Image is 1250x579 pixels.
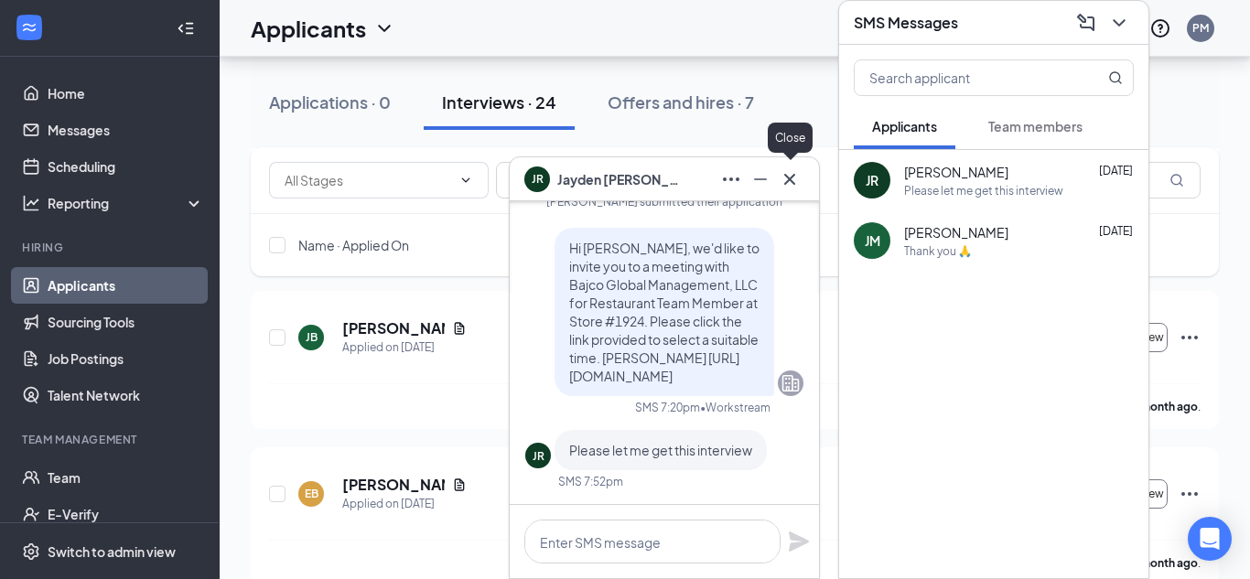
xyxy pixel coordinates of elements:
svg: Document [452,477,467,492]
div: Thank you 🙏 [904,243,972,259]
svg: Ellipses [720,168,742,190]
a: Applicants [48,267,204,304]
h5: [PERSON_NAME] [342,475,445,495]
div: JM [865,231,880,250]
h3: SMS Messages [854,13,958,33]
h1: Applicants [251,13,366,44]
svg: Plane [788,531,810,552]
button: Minimize [746,165,775,194]
svg: Cross [779,168,801,190]
span: Jayden [PERSON_NAME] [557,169,685,189]
a: Scheduling [48,148,204,185]
b: a month ago [1132,400,1198,413]
span: Applicants [872,118,937,134]
a: E-Verify [48,496,204,532]
input: Search applicant [855,60,1072,95]
span: Hi [PERSON_NAME], we'd like to invite you to a meeting with Bajco Global Management, LLC for Rest... [569,240,760,384]
div: Applied on [DATE] [342,338,467,357]
button: Filter Filters [496,162,589,198]
div: Offers and hires · 7 [608,91,754,113]
button: ChevronDown [1105,8,1134,38]
svg: ComposeMessage [1075,12,1097,34]
div: SMS 7:20pm [635,400,700,415]
svg: ChevronDown [373,17,395,39]
svg: QuestionInfo [1149,17,1171,39]
div: Interviews · 24 [442,91,556,113]
span: Team members [988,118,1083,134]
div: JR [866,171,878,189]
div: Open Intercom Messenger [1188,517,1232,561]
div: JB [306,329,318,345]
svg: Analysis [22,194,40,212]
svg: Ellipses [1179,327,1201,348]
div: Hiring [22,240,200,255]
div: Applied on [DATE] [342,495,467,513]
span: [DATE] [1099,224,1133,238]
div: Team Management [22,432,200,447]
div: Close [768,123,813,153]
span: Name · Applied On [298,236,409,254]
div: Please let me get this interview [904,183,1063,198]
a: Messages [48,112,204,148]
div: JR [533,448,544,464]
svg: ChevronDown [1108,12,1130,34]
span: [PERSON_NAME] [904,163,1008,181]
svg: ChevronDown [458,173,473,188]
svg: Collapse [177,19,195,38]
span: [DATE] [1099,164,1133,177]
div: Reporting [48,194,205,212]
a: Job Postings [48,340,204,377]
h5: [PERSON_NAME] [342,318,445,338]
svg: Document [452,321,467,336]
svg: WorkstreamLogo [20,18,38,37]
a: Sourcing Tools [48,304,204,340]
div: [PERSON_NAME] submitted their application [525,194,803,209]
div: EB [305,486,318,501]
a: Team [48,459,204,496]
a: Talent Network [48,377,204,413]
button: Cross [775,165,804,194]
button: Ellipses [717,165,746,194]
div: PM [1192,20,1209,36]
svg: MagnifyingGlass [1108,70,1123,85]
svg: MagnifyingGlass [1169,173,1184,188]
svg: Minimize [749,168,771,190]
div: Switch to admin view [48,542,176,561]
div: SMS 7:52pm [558,474,623,489]
input: All Stages [285,170,451,190]
svg: Company [780,372,802,394]
span: [PERSON_NAME] [904,223,1008,241]
svg: Ellipses [1179,483,1201,505]
a: Home [48,75,204,112]
span: • Workstream [700,400,770,415]
span: Please let me get this interview [569,442,752,458]
svg: Settings [22,542,40,561]
div: Applications · 0 [269,91,391,113]
button: ComposeMessage [1072,8,1101,38]
b: a month ago [1132,556,1198,570]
